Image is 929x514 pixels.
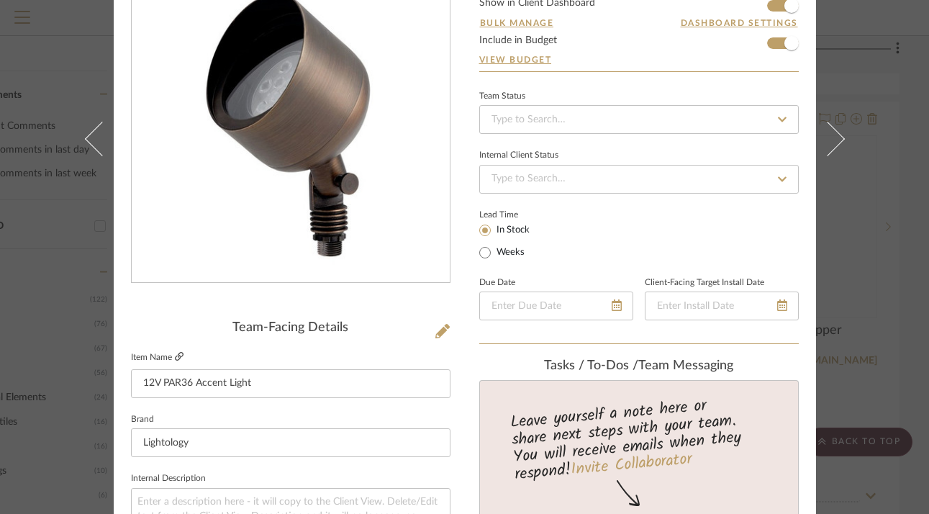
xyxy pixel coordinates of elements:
[479,17,555,30] button: Bulk Manage
[479,292,633,320] input: Enter Due Date
[479,165,799,194] input: Type to Search…
[131,320,450,336] div: Team-Facing Details
[494,224,530,237] label: In Stock
[569,447,692,483] a: Invite Collaborator
[479,208,553,221] label: Lead Time
[479,359,799,374] div: team Messaging
[477,390,800,487] div: Leave yourself a note here or share next steps with your team. You will receive emails when they ...
[479,105,799,134] input: Type to Search…
[131,416,154,423] label: Brand
[494,246,525,259] label: Weeks
[131,475,206,482] label: Internal Description
[479,54,799,66] a: View Budget
[479,152,558,159] div: Internal Client Status
[645,279,764,287] label: Client-Facing Target Install Date
[544,359,638,372] span: Tasks / To-Dos /
[131,428,450,457] input: Enter Brand
[680,17,799,30] button: Dashboard Settings
[131,369,450,398] input: Enter Item Name
[131,351,183,364] label: Item Name
[479,93,525,100] div: Team Status
[645,292,799,320] input: Enter Install Date
[479,221,553,261] mat-radio-group: Select item type
[479,279,515,287] label: Due Date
